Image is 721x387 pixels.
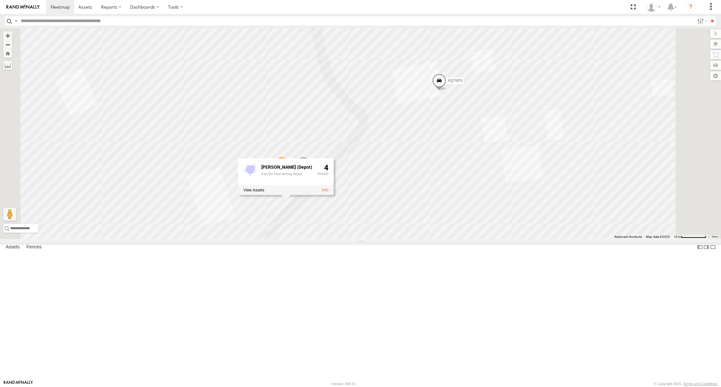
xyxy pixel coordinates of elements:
span: XQ76PS [448,78,463,83]
label: Dock Summary Table to the Left [697,243,703,252]
div: Can Do Contracting Depot [261,172,312,176]
a: View fence details [322,188,329,192]
label: Search Filter Options [695,16,709,26]
label: Fences [23,243,45,252]
div: Zoe Connor [644,2,663,12]
div: 4 [317,164,329,184]
a: Visit our Website [4,381,33,387]
label: Dock Summary Table to the Right [703,243,709,252]
label: View assets associated with this fence [243,188,264,192]
label: Measure [3,61,12,70]
label: Search Query [13,16,19,26]
div: © Copyright 2025 - [654,382,717,386]
span: Map data ©2025 [646,235,670,238]
label: Map Settings [710,71,721,80]
div: Fence Name - Graham (Depot) [261,165,312,170]
button: Zoom in [3,31,12,40]
a: Terms (opens in new tab) [711,236,718,238]
button: Zoom out [3,40,12,49]
button: Keyboard shortcuts [614,235,642,239]
i: ? [685,2,696,12]
button: Drag Pegman onto the map to open Street View [3,208,16,221]
img: rand-logo.svg [6,5,40,9]
div: Version: 308.01 [331,382,356,386]
button: Map Scale: 10 m per 75 pixels [672,235,708,239]
a: Terms and Conditions [684,382,717,386]
label: Assets [3,243,23,252]
span: 10 m [674,235,681,238]
button: Zoom Home [3,49,12,58]
label: Hide Summary Table [710,243,716,252]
